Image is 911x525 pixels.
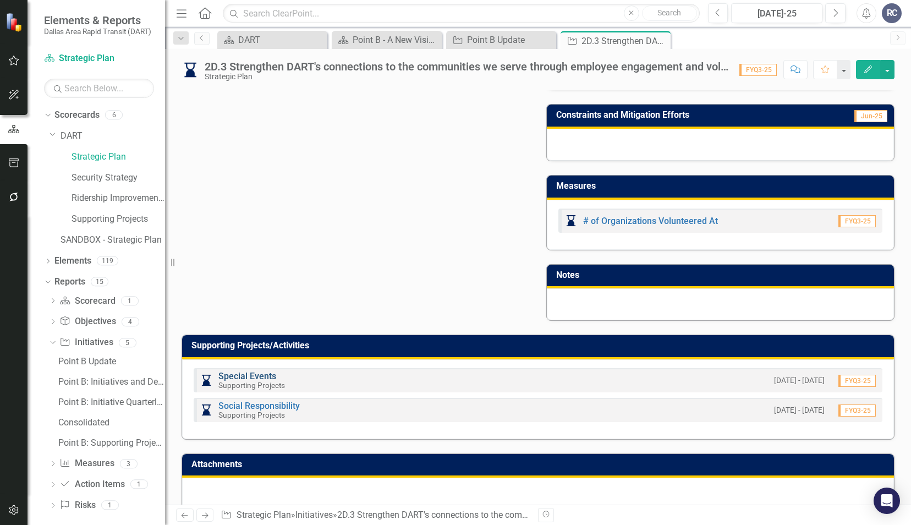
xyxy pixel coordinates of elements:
[56,373,165,391] a: Point B: Initiatives and Descriptions
[200,374,213,387] img: In Progress
[6,13,25,32] img: ClearPoint Strategy
[642,6,697,21] button: Search
[774,375,825,386] small: [DATE] - [DATE]
[91,277,108,286] div: 15
[334,33,439,47] a: Point B - A New Vision for Mobility in [GEOGRAPHIC_DATA][US_STATE]
[191,341,888,351] h3: Supporting Projects/Activities
[72,151,165,163] a: Strategic Plan
[731,3,822,23] button: [DATE]-25
[58,438,165,448] div: Point B: Supporting Projects + Summary
[59,336,113,349] a: Initiatives
[44,27,151,36] small: Dallas Area Rapid Transit (DART)
[56,393,165,411] a: Point B: Initiative Quarterly Summary by Executive Lead & PM
[97,256,118,266] div: 119
[295,510,333,520] a: Initiatives
[119,338,136,347] div: 5
[238,33,325,47] div: DART
[838,375,876,387] span: FYQ3-25
[218,371,276,381] a: Special Events
[218,411,285,419] small: Supporting Projects
[61,234,165,247] a: SANDBOX - Strategic Plan
[56,434,165,452] a: Point B: Supporting Projects + Summary
[59,499,95,512] a: Risks
[58,357,165,367] div: Point B Update
[223,4,699,23] input: Search ClearPoint...
[44,79,154,98] input: Search Below...
[205,73,728,81] div: Strategic Plan
[739,64,777,76] span: FYQ3-25
[56,414,165,431] a: Consolidated
[556,181,888,191] h3: Measures
[205,61,728,73] div: 2D.3 Strengthen DART's connections to the communities we serve through employee engagement and vo...
[556,270,888,280] h3: Notes
[882,3,902,23] button: RC
[61,130,165,143] a: DART
[44,52,154,65] a: Strategic Plan
[353,33,439,47] div: Point B - A New Vision for Mobility in [GEOGRAPHIC_DATA][US_STATE]
[54,109,100,122] a: Scorecards
[200,403,213,417] img: In Progress
[130,480,148,489] div: 1
[218,401,300,411] a: Social Responsibility
[221,509,530,522] div: » »
[59,457,114,470] a: Measures
[54,276,85,288] a: Reports
[838,215,876,227] span: FYQ3-25
[72,213,165,226] a: Supporting Projects
[220,33,325,47] a: DART
[556,110,821,120] h3: Constraints and Mitigation Efforts
[191,460,888,469] h3: Attachments
[337,510,783,520] div: 2D.3 Strengthen DART's connections to the communities we serve through employee engagement and vo...
[56,353,165,370] a: Point B Update
[581,34,668,48] div: 2D.3 Strengthen DART's connections to the communities we serve through employee engagement and vo...
[583,216,718,226] a: # of Organizations Volunteered At
[59,478,124,491] a: Action Items
[58,397,165,407] div: Point B: Initiative Quarterly Summary by Executive Lead & PM
[105,111,123,120] div: 6
[218,381,285,390] small: Supporting Projects
[182,61,199,79] img: In Progress
[657,8,681,17] span: Search
[58,418,165,428] div: Consolidated
[838,404,876,417] span: FYQ3-25
[874,488,900,514] div: Open Intercom Messenger
[101,501,119,510] div: 1
[121,296,139,305] div: 1
[774,405,825,415] small: [DATE] - [DATE]
[564,214,578,227] img: In Progress
[449,33,553,47] a: Point B Update
[72,172,165,184] a: Security Strategy
[237,510,291,520] a: Strategic Plan
[54,255,91,267] a: Elements
[735,7,819,20] div: [DATE]-25
[58,377,165,387] div: Point B: Initiatives and Descriptions
[854,110,887,122] span: Jun-25
[59,315,116,328] a: Objectives
[59,295,115,308] a: Scorecard
[467,33,553,47] div: Point B Update
[122,317,139,326] div: 4
[120,459,138,468] div: 3
[72,192,165,205] a: Ridership Improvement Funds
[44,14,151,27] span: Elements & Reports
